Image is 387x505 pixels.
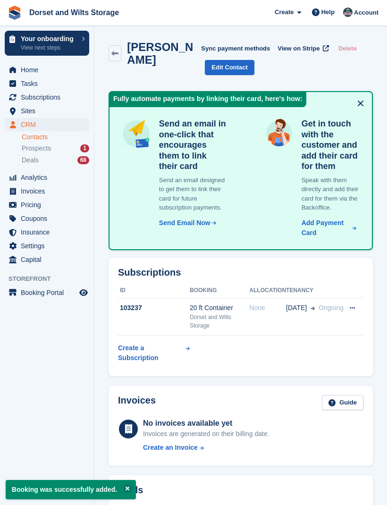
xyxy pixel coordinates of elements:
span: Invoices [21,185,77,198]
div: Create an Invoice [143,443,198,453]
span: Create [275,8,294,17]
span: Home [21,63,77,76]
div: Dorset and Wilts Storage [190,313,249,330]
h2: Subscriptions [118,267,363,278]
div: 103237 [118,303,190,313]
img: get-in-touch-e3e95b6451f4e49772a6039d3abdde126589d6f45a760754adfa51be33bf0f70.svg [264,118,294,148]
a: menu [5,286,89,299]
a: Guide [322,395,363,411]
div: Fully automate payments by linking their card, here's how: [109,92,306,107]
h2: [PERSON_NAME] [127,41,201,66]
a: Dorset and Wilts Storage [25,5,123,20]
a: Add Payment Card [298,218,357,238]
th: Booking [190,283,249,298]
a: Preview store [78,287,89,298]
div: Create a Subscription [118,343,184,363]
a: menu [5,171,89,184]
div: No invoices available yet [143,418,269,429]
h4: Send an email in one-click that encourages them to link their card [155,118,227,172]
p: Booking was successfully added. [6,480,136,499]
span: Prospects [22,144,51,153]
span: Deals [22,156,39,165]
span: Capital [21,253,77,266]
div: Add Payment Card [302,218,351,238]
p: Your onboarding [21,35,77,42]
img: Steph Chick [343,8,353,17]
span: Storefront [8,274,94,284]
span: Insurance [21,226,77,239]
a: menu [5,104,89,118]
span: Subscriptions [21,91,77,104]
span: Analytics [21,171,77,184]
a: menu [5,118,89,131]
div: None [249,303,286,313]
a: Create an Invoice [143,443,269,453]
div: 68 [77,156,89,164]
span: Pricing [21,198,77,211]
th: Tenancy [286,283,344,298]
a: Deals 68 [22,155,89,165]
th: ID [118,283,190,298]
span: View on Stripe [278,44,320,53]
h2: Invoices [118,395,156,411]
button: Delete [335,41,361,56]
div: Invoices are generated on their billing date. [143,429,269,439]
span: Tasks [21,77,77,90]
span: Settings [21,239,77,252]
span: Coupons [21,212,77,225]
p: Speak with them directly and add their card for them via the Backoffice. [298,176,361,212]
span: Sites [21,104,77,118]
h4: Get in touch with the customer and add their card for them [298,118,361,172]
th: Allocation [249,283,286,298]
a: Your onboarding View next steps [5,31,89,56]
a: menu [5,239,89,252]
a: menu [5,253,89,266]
button: Sync payment methods [201,41,270,56]
a: menu [5,185,89,198]
a: menu [5,198,89,211]
span: Account [354,8,379,17]
div: Send Email Now [159,218,210,228]
a: Create a Subscription [118,339,190,367]
span: CRM [21,118,77,131]
div: 1 [80,144,89,152]
p: View next steps [21,43,77,52]
p: Send an email designed to get them to link their card for future subscription payments. [155,176,227,212]
a: menu [5,91,89,104]
img: send-email-b5881ef4c8f827a638e46e229e590028c7e36e3a6c99d2365469aff88783de13.svg [121,118,151,149]
a: menu [5,226,89,239]
a: Edit Contact [205,60,254,76]
a: menu [5,77,89,90]
a: View on Stripe [274,41,331,56]
a: menu [5,63,89,76]
img: stora-icon-8386f47178a22dfd0bd8f6a31ec36ba5ce8667c1dd55bd0f319d3a0aa187defe.svg [8,6,22,20]
span: [DATE] [286,303,307,313]
a: Prospects 1 [22,143,89,153]
span: Help [321,8,335,17]
span: Ongoing [319,304,344,311]
span: Booking Portal [21,286,77,299]
div: 20 ft Container [190,303,249,313]
a: menu [5,212,89,225]
a: Contacts [22,133,89,142]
